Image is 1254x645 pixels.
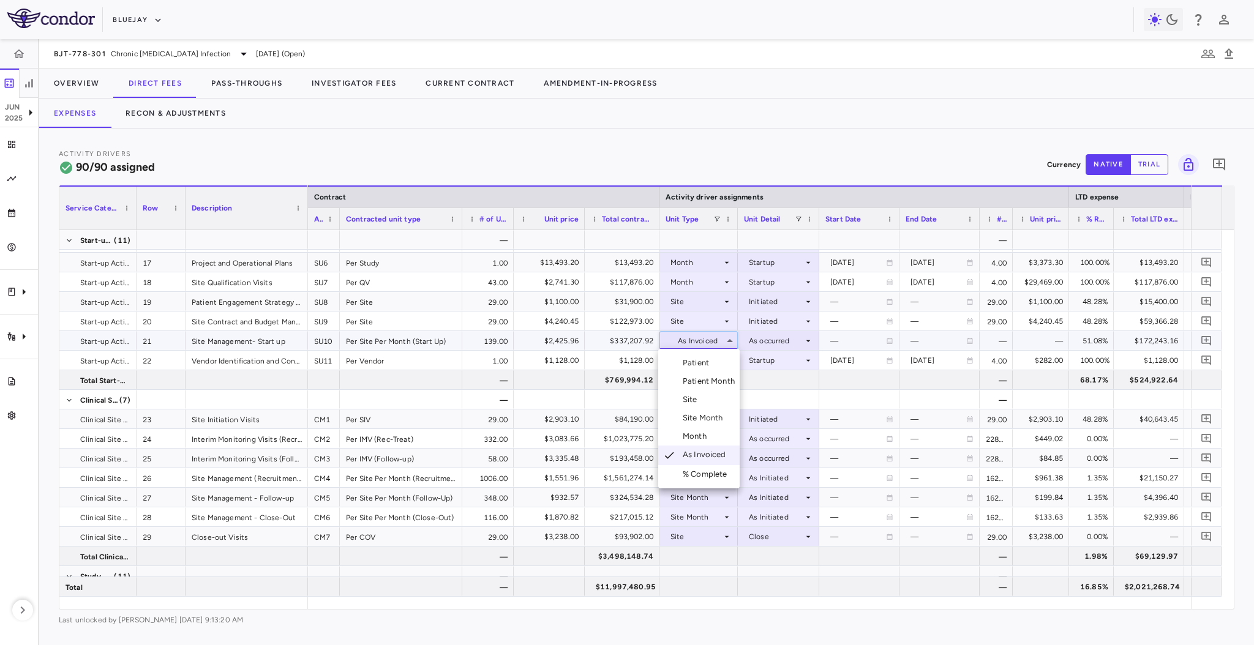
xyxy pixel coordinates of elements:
[683,376,740,387] div: Patient Month
[683,469,732,480] div: % Complete
[683,449,731,461] div: As Invoiced
[683,431,711,442] div: Month
[683,357,714,368] div: Patient
[683,412,728,423] div: Site Month
[683,394,702,405] div: Site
